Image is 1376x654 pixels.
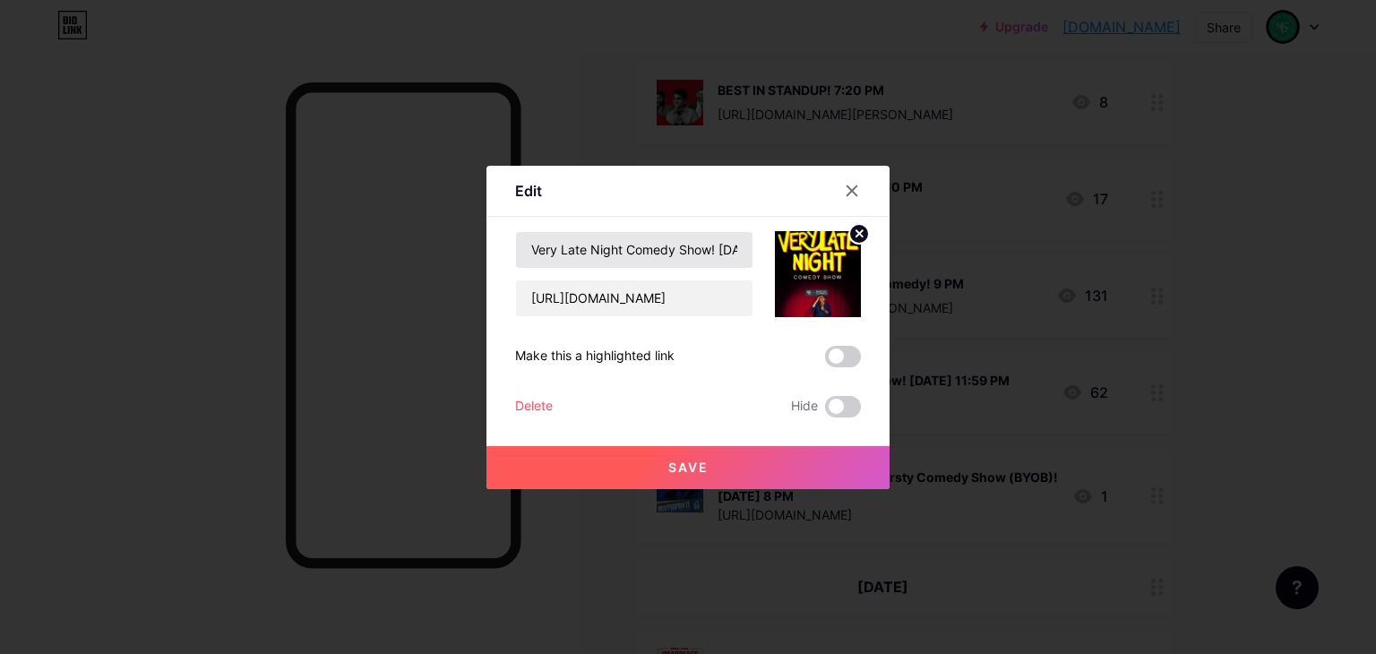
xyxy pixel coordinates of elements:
[775,231,861,317] img: link_thumbnail
[791,396,818,417] span: Hide
[486,446,890,489] button: Save
[516,280,752,316] input: URL
[515,396,553,417] div: Delete
[515,180,542,202] div: Edit
[516,232,752,268] input: Title
[515,346,675,367] div: Make this a highlighted link
[668,460,709,475] span: Save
